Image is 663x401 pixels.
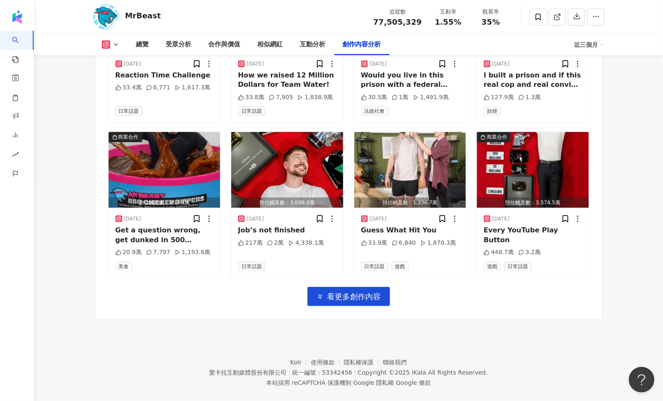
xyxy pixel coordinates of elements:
div: [DATE] [247,60,264,68]
div: 448.7萬 [484,248,514,257]
div: 1,193.6萬 [175,248,210,257]
button: 商業合作預估觸及數：3,574.5萬 [477,132,589,208]
span: 財經 [484,106,501,116]
a: Google 條款 [396,379,431,386]
div: 互動率 [432,8,465,16]
span: 看更多創作內容 [327,292,381,301]
div: MrBeast [125,10,161,21]
div: 30.5萬 [361,93,387,102]
div: 2萬 [267,239,284,247]
div: 相似網紅 [258,40,283,50]
div: 217萬 [238,239,263,247]
span: 法政社會 [361,106,388,116]
div: 觀看率 [475,8,507,16]
div: 互動分析 [300,40,326,50]
div: Would you live in this prison with a federal criminal for $500,000? [361,71,459,90]
div: Get a question wrong, get dunked in 500 gallons of BBQ sauce @lunchly [115,226,214,245]
div: [DATE] [492,60,510,68]
button: 預估觸及數：3,099.4萬 [231,132,343,208]
span: 遊戲 [484,262,501,271]
span: | [351,379,353,386]
div: 愛卡拉互動媒體股份有限公司 [209,369,287,376]
img: post-image [354,132,466,208]
a: 隱私權保護 [344,359,383,366]
div: 預估觸及數：1,336.7萬 [354,198,466,208]
span: 35% [482,18,500,26]
div: 商業合作 [487,133,507,141]
div: 1,491.9萬 [413,93,449,102]
button: 商業合作預估觸及數：853.3萬 [109,132,221,208]
a: Kolr [290,359,311,366]
span: 日常話題 [504,262,531,271]
img: post-image [477,132,589,208]
a: Google 隱私權 [353,379,394,386]
div: [DATE] [124,60,141,68]
div: 追蹤數 [373,8,422,16]
span: 日常話題 [361,262,388,271]
span: 美食 [115,262,132,271]
span: | [354,369,356,376]
span: 日常話題 [238,106,265,116]
div: Copyright © 2025 All Rights Reserved. [358,369,488,376]
div: How we raised 12 Million Dollars for Team Water! [238,71,336,90]
div: Reaction Time Challenge [115,71,214,80]
button: 預估觸及數：1,336.7萬 [354,132,466,208]
span: 遊戲 [392,262,409,271]
div: 預估觸及數：853.3萬 [109,198,221,208]
iframe: Help Scout Beacon - Open [629,367,654,392]
img: post-image [231,132,343,208]
div: Guess What Hit You [361,226,459,235]
span: 日常話題 [115,106,143,116]
div: 33.8萬 [238,93,264,102]
div: 1,838.9萬 [297,93,333,102]
div: Job’s not finished [238,226,336,235]
div: 1萬 [392,93,409,102]
div: 合作與價值 [209,40,241,50]
div: 127.9萬 [484,93,514,102]
div: 1.3萬 [518,93,541,102]
div: 創作內容分析 [343,40,381,50]
div: [DATE] [370,215,387,223]
div: 4,338.1萬 [288,239,324,247]
div: 3.2萬 [518,248,541,257]
div: Every YouTube Play Button [484,226,582,245]
div: I built a prison and if this real cop and real convict stayed in it for 100 days, they win $500,000 [484,71,582,90]
div: 統一編號：53342456 [292,369,352,376]
div: 20.9萬 [115,248,142,257]
div: 預估觸及數：3,574.5萬 [477,198,589,208]
span: | [394,379,396,386]
div: 7,905 [269,93,293,102]
div: 總覽 [136,40,149,50]
div: [DATE] [124,215,141,223]
div: 6,840 [392,239,416,247]
div: 預估觸及數：3,099.4萬 [231,198,343,208]
span: 77,505,329 [373,17,422,26]
a: 使用條款 [311,359,344,366]
img: logo icon [10,10,24,24]
div: 受眾分析 [166,40,192,50]
div: 6,771 [146,83,170,92]
span: 1.55% [435,18,461,26]
span: | [288,369,290,376]
a: search [12,31,29,64]
span: rise [12,146,19,165]
div: [DATE] [247,215,264,223]
a: 聯絡我們 [383,359,407,366]
button: 看更多創作內容 [307,287,390,306]
img: post-image [109,132,221,208]
div: [DATE] [370,60,387,68]
div: 33.4萬 [115,83,142,92]
div: 1,870.3萬 [420,239,456,247]
span: 本站採用 reCAPTCHA 保護機制 [266,378,431,388]
a: iKala [412,369,426,376]
div: 7,797 [146,248,170,257]
img: KOL Avatar [93,4,119,30]
div: 商業合作 [118,133,139,141]
div: [DATE] [492,215,510,223]
div: 1,617.3萬 [175,83,210,92]
div: 33.9萬 [361,239,387,247]
span: 日常話題 [238,262,265,271]
div: 近三個月 [574,38,604,52]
